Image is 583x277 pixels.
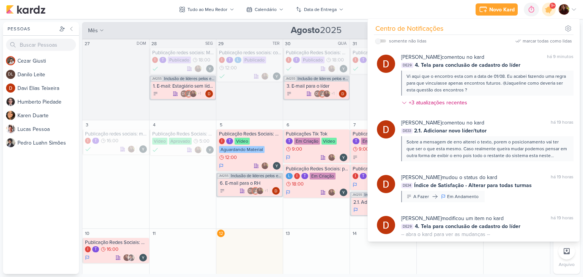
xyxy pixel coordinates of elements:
[194,146,202,154] img: Jaqueline Molina
[377,216,395,234] img: Davi Elias Teixeira
[261,162,271,170] div: Colaboradores: Jaqueline Molina
[17,125,79,133] div: L u c a s P e s s o a
[17,139,79,147] div: P e d r o L u a h n S i m õ e s
[247,187,270,195] div: Colaboradores: Danilo Leite, Cezar Giusti, Jaqueline Molina, Pedro Luahn Simões
[139,145,147,153] div: Responsável: Yasmin Marchiori
[264,188,268,194] span: +1
[205,90,213,98] img: Davi Elias Teixeira
[153,83,214,89] div: 1. E-mail: Estagiário sem líder/tutor (para o estagiário)
[219,50,281,56] div: Publicação redes sociais: corte treinamento
[273,41,282,47] div: TER
[88,27,98,35] span: mês
[6,39,76,51] input: Buscar Pessoas
[189,90,197,98] img: Jaqueline Molina
[559,261,575,268] p: Arquivo
[286,131,348,137] div: Publicações Tik Tok
[128,145,137,153] div: Colaboradores: Jaqueline Molina
[152,57,158,63] div: I
[291,24,342,36] span: 2025
[409,99,469,107] div: +3 atualizações recentes
[17,57,79,65] div: C e z a r G i u s t i
[164,77,214,81] span: Inclusão de líderes pelos estagiários
[139,254,147,261] div: Responsável: Yasmin Marchiori
[107,138,118,143] span: 16:00
[139,145,147,153] img: Yasmin Marchiori
[194,65,202,72] img: Jaqueline Molina
[286,138,293,144] div: T
[328,65,337,72] div: Colaboradores: Jaqueline Molina
[150,40,158,47] div: 28
[85,255,90,261] div: Em Andamento
[340,65,347,72] div: Responsável: Yasmin Marchiori
[152,131,214,137] div: Publicação Redes Sociais: Marshmallow na Fogueira
[286,65,292,72] div: Finalizado
[415,61,520,69] span: 4. Tela para conclusão de cadastro do líder
[315,92,320,96] p: DL
[328,65,336,72] img: Jaqueline Molina
[286,57,291,63] div: I
[332,57,344,63] span: 18:00
[310,173,336,179] div: Em Criação
[194,146,204,154] div: Colaboradores: Jaqueline Molina
[314,90,321,98] div: Danilo Leite
[401,174,441,181] b: [PERSON_NAME]
[249,189,253,193] p: DL
[85,131,148,137] div: Publicação redes sociais: meme
[6,25,58,32] div: Pessoas
[218,174,229,178] span: JM255
[220,188,225,194] div: A Fazer
[137,41,148,47] div: DOM
[338,41,349,47] div: QUA
[353,50,415,56] div: Publicação Redes Sociais: Dica de entrevista de estágio
[219,57,225,63] div: I
[287,83,347,89] div: 3. E-mail para o líder
[407,73,567,93] div: Vi aqui que o encontro esta com a data de 01/08. Eu acabei fazendo uma regra para que vinculasse ...
[291,25,320,36] strong: Agosto
[199,57,210,63] span: 18:00
[272,187,280,195] img: Davi Elias Teixeira
[206,146,214,154] div: Responsável: Yasmin Marchiori
[205,90,213,98] div: Responsável: Davi Elias Teixeira
[6,70,15,79] div: Danilo Leite
[447,193,479,200] div: Em Andamento
[17,98,79,106] div: H u m b e r t o P i e d a d e
[377,120,395,138] img: Davi Elias Teixeira
[523,38,572,44] div: marcar todas como lidas
[6,5,46,14] img: kardz.app
[314,90,337,98] div: Colaboradores: Danilo Leite, Cezar Giusti, Jaqueline Molina, Pedro Luahn Simões
[205,41,215,47] div: SEG
[247,187,255,195] div: Danilo Leite
[206,65,214,72] img: Yasmin Marchiori
[353,182,357,188] div: Em Andamento
[286,173,293,179] div: L
[153,91,158,96] div: A Fazer
[272,187,280,195] div: Responsável: Davi Elias Teixeira
[415,222,520,230] span: 4. Tela para conclusão de cadastro do líder
[360,173,367,179] div: T
[8,72,13,77] p: DL
[235,138,250,145] div: Vídeo
[353,166,415,172] div: Publicação Redes Sociais: Marshmallow na Fogueira
[284,40,291,47] div: 30
[489,6,515,14] div: Novo Kard
[323,90,331,98] img: Jaqueline Molina
[243,57,266,63] div: Publicado
[294,138,320,145] div: Em Criação
[217,121,225,129] div: 5
[83,40,91,47] div: 27
[401,183,413,188] span: DE34
[353,65,359,72] div: Finalizado
[401,173,497,181] div: mudou o status do kard
[206,65,214,72] div: Responsável: Yasmin Marchiori
[551,214,574,222] div: há 19 horas
[168,57,191,63] div: Publicado
[318,90,326,98] img: Cezar Giusti
[353,138,359,144] div: T
[353,131,415,137] div: Publicações Tik Tok
[353,155,358,160] div: A Fazer
[328,189,336,196] img: Jaqueline Molina
[273,72,280,80] img: Yasmin Marchiori
[286,50,348,56] div: Publicação Redes Sociais: Marshmallow
[6,111,15,120] img: Karen Duarte
[17,84,79,92] div: D a v i E l i a s T e i x e i r a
